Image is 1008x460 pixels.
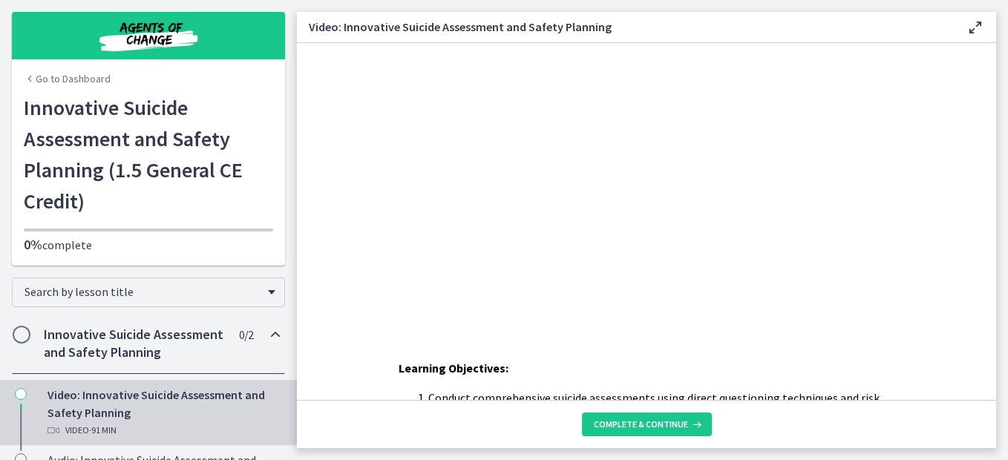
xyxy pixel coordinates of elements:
h3: Video: Innovative Suicide Assessment and Safety Planning [309,18,943,36]
button: Complete & continue [582,413,712,436]
div: Search by lesson title [12,277,285,307]
h1: Innovative Suicide Assessment and Safety Planning (1.5 General CE Credit) [24,92,273,217]
span: Search by lesson title [24,284,261,299]
h2: Innovative Suicide Assessment and Safety Planning [44,326,225,361]
div: Video [48,421,279,439]
span: · 91 min [89,421,117,439]
span: 0% [24,236,42,253]
li: Conduct comprehensive suicide assessments using direct questioning techniques and risk factor ana... [428,389,894,424]
iframe: Video Lesson [297,43,996,325]
img: Agents of Change [59,18,238,53]
span: 0 / 2 [239,326,253,344]
p: complete [24,236,273,254]
div: Video: Innovative Suicide Assessment and Safety Planning [48,386,279,439]
a: Go to Dashboard [24,71,111,86]
span: Complete & continue [594,418,688,430]
span: Learning Objectives: [399,361,508,375]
